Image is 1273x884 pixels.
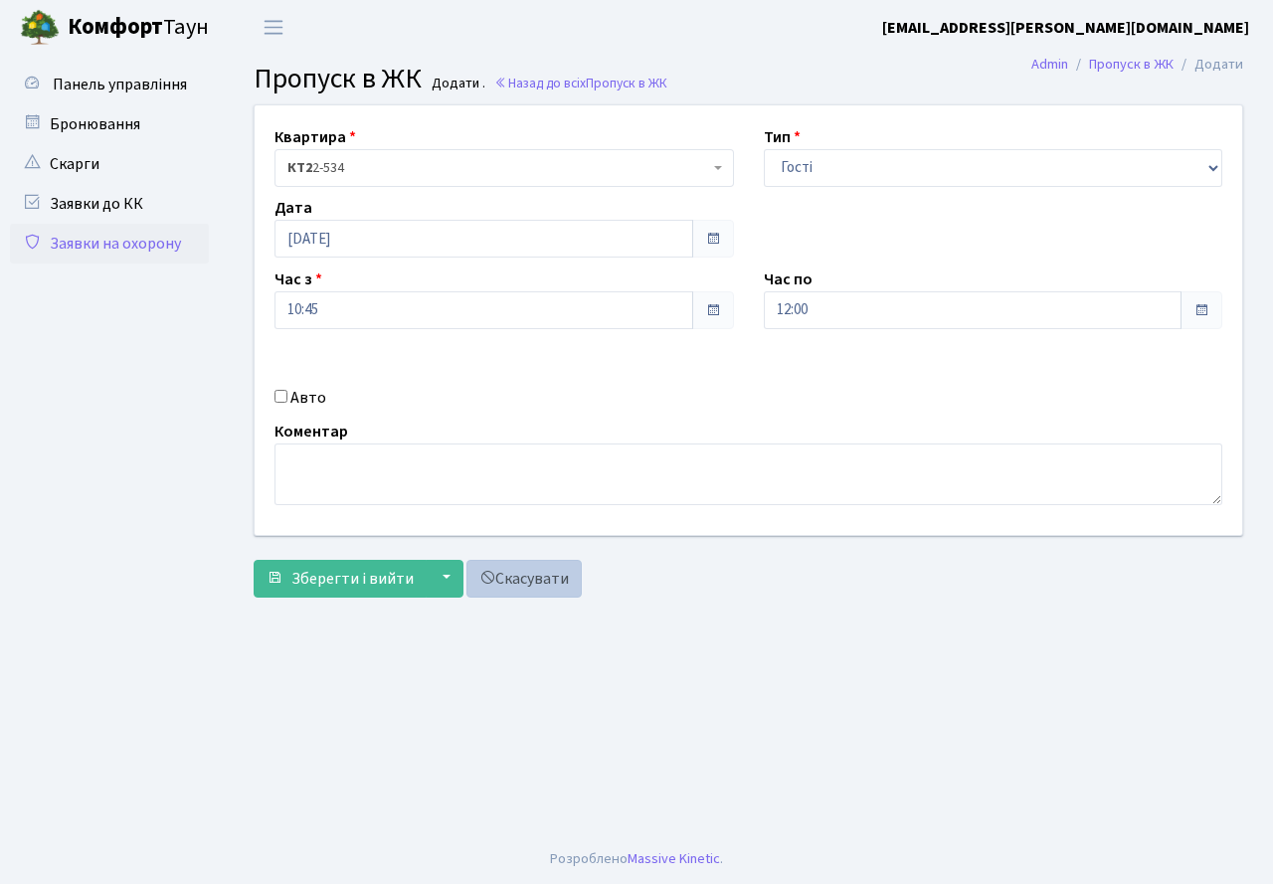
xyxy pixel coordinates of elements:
[494,74,667,92] a: Назад до всіхПропуск в ЖК
[764,125,801,149] label: Тип
[249,11,298,44] button: Переключити навігацію
[882,17,1249,39] b: [EMAIL_ADDRESS][PERSON_NAME][DOMAIN_NAME]
[290,386,326,410] label: Авто
[1031,54,1068,75] a: Admin
[10,224,209,264] a: Заявки на охорону
[428,76,485,92] small: Додати .
[20,8,60,48] img: logo.png
[550,848,723,870] div: Розроблено .
[274,420,348,443] label: Коментар
[254,59,422,98] span: Пропуск в ЖК
[68,11,163,43] b: Комфорт
[287,158,709,178] span: <b>КТ2</b>&nbsp;&nbsp;&nbsp;2-534
[586,74,667,92] span: Пропуск в ЖК
[466,560,582,598] a: Скасувати
[274,149,734,187] span: <b>КТ2</b>&nbsp;&nbsp;&nbsp;2-534
[1001,44,1273,86] nav: breadcrumb
[10,65,209,104] a: Панель управління
[291,568,414,590] span: Зберегти і вийти
[287,158,312,178] b: КТ2
[10,104,209,144] a: Бронювання
[274,125,356,149] label: Квартира
[764,267,813,291] label: Час по
[1174,54,1243,76] li: Додати
[1089,54,1174,75] a: Пропуск в ЖК
[882,16,1249,40] a: [EMAIL_ADDRESS][PERSON_NAME][DOMAIN_NAME]
[274,267,322,291] label: Час з
[10,184,209,224] a: Заявки до КК
[274,196,312,220] label: Дата
[628,848,720,869] a: Massive Kinetic
[10,144,209,184] a: Скарги
[254,560,427,598] button: Зберегти і вийти
[68,11,209,45] span: Таун
[53,74,187,95] span: Панель управління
